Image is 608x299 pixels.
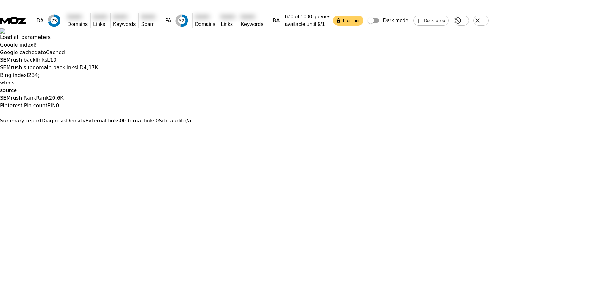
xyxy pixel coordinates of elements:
div: Predicts a page's ranking potential in search engines based on an algorithm of link metrics. [165,13,190,28]
div: Brand Authority™ is a score (1-100) developed by Moz that measures the total strength of a brand. [273,17,280,24]
div: Predicts a root domain's ranking potential relative to the domains in our index. [36,13,62,28]
span: Rank [36,95,49,101]
span: Density [66,118,85,124]
span: PIN [47,103,56,109]
p: 670 of 1000 queries available until 9/1 [285,13,330,28]
a: ! [65,49,67,55]
span: Dark mode [383,17,408,24]
span: External links [85,118,120,124]
p: Domains [195,21,215,28]
p: Keywords [113,21,136,28]
svg: Close toolbar [474,17,481,24]
span: Internal links [123,118,155,124]
a: 20,6K [49,95,63,101]
div: Close toolbar [473,16,489,26]
h2: Number of unique pages linking to a target. Two or more links from the same page on a website are... [221,13,235,21]
span: I [33,42,35,48]
h1: PA [165,17,171,24]
h2: Number of unique pages linking to a target. Two or more links from the same page on a website are... [93,13,108,21]
a: Site auditn/a [159,118,191,124]
text: 73 [51,18,57,23]
span: n/a [183,118,191,124]
p: Links [221,21,235,28]
span: Cached [46,49,65,55]
p: Links [93,21,108,28]
a: 0 [56,103,59,109]
span: 0 [120,118,123,124]
span: Site audit [159,118,183,124]
h2: Number of unique external linking domains. Two or more links from the same website are counted as... [67,13,88,21]
span: I [27,72,28,78]
h2: Number of keywords for which this site ranks within the top 50 positions on Google US. [113,13,136,21]
h2: Number of unique external linking domains. Two or more links from the same website are counted as... [195,13,215,21]
h2: Number of keywords for which this site ranks within the top 50 positions on Google US. [241,13,263,21]
h1: BA [273,17,280,24]
a: 234; [28,72,40,78]
span: L [47,57,50,63]
a: ! [35,42,37,48]
a: 4,17K [84,65,98,71]
p: Keywords [241,21,263,28]
span: Premium [339,17,363,24]
h1: DA [36,17,44,24]
div: Dock to top [413,16,449,26]
p: Spam [141,21,156,28]
h2: Represents the percentage of sites with similar features we've found to be penalized or banned by... [141,13,156,21]
svg: Hide MozBar on this domain [454,17,462,24]
span: Diagnosis [41,118,66,124]
text: 52 [179,18,185,23]
span: 0 [156,118,159,124]
div: Hide MozBar on this domain [454,16,469,26]
a: 10 [50,57,56,63]
p: Domains [67,21,88,28]
span: Dock to top [421,17,448,24]
span: LD [77,65,84,71]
